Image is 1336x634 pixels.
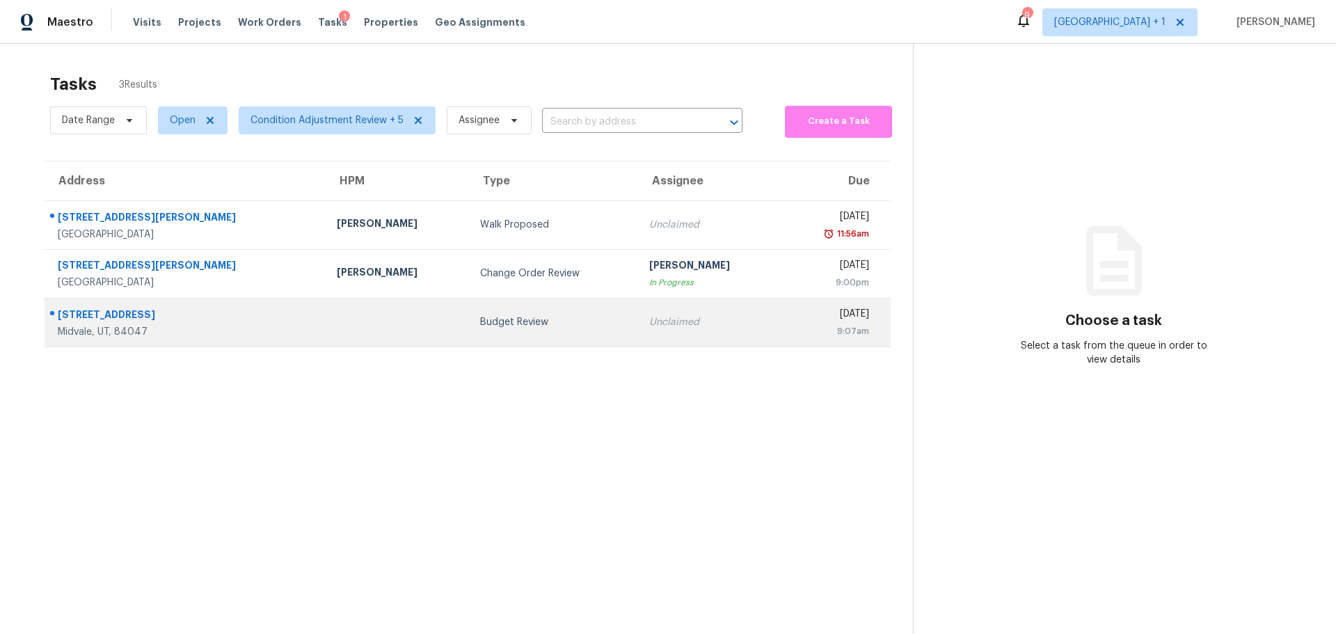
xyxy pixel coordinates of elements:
span: Assignee [459,113,500,127]
div: Change Order Review [480,267,627,280]
span: [PERSON_NAME] [1231,15,1315,29]
span: Maestro [47,15,93,29]
span: Open [170,113,196,127]
div: 11:56am [834,227,869,241]
div: Unclaimed [649,218,770,232]
div: Midvale, UT, 84047 [58,325,315,339]
div: [DATE] [793,258,869,276]
div: [DATE] [793,307,869,324]
div: In Progress [649,276,770,290]
div: Walk Proposed [480,218,627,232]
button: Open [724,113,744,132]
span: Work Orders [238,15,301,29]
div: [PERSON_NAME] [337,265,458,283]
div: [PERSON_NAME] [337,216,458,234]
th: Address [45,161,326,200]
div: Unclaimed [649,315,770,329]
div: [DATE] [793,209,869,227]
div: 1 [339,10,350,24]
span: Geo Assignments [435,15,525,29]
span: [GEOGRAPHIC_DATA] + 1 [1054,15,1166,29]
span: Condition Adjustment Review + 5 [250,113,404,127]
div: Budget Review [480,315,627,329]
span: 3 Results [119,78,157,92]
h2: Tasks [50,77,97,91]
span: Visits [133,15,161,29]
div: [STREET_ADDRESS][PERSON_NAME] [58,258,315,276]
div: Select a task from the queue in order to view details [1014,339,1214,367]
th: HPM [326,161,469,200]
input: Search by address [542,111,703,133]
th: Due [781,161,891,200]
span: Properties [364,15,418,29]
div: [STREET_ADDRESS][PERSON_NAME] [58,210,315,228]
span: Projects [178,15,221,29]
div: [GEOGRAPHIC_DATA] [58,276,315,290]
button: Create a Task [785,106,892,138]
span: Date Range [62,113,115,127]
span: Tasks [318,17,347,27]
img: Overdue Alarm Icon [823,227,834,241]
h3: Choose a task [1065,314,1162,328]
div: [PERSON_NAME] [649,258,770,276]
th: Assignee [638,161,781,200]
div: 9 [1022,8,1032,22]
th: Type [469,161,638,200]
div: 9:00pm [793,276,869,290]
div: [GEOGRAPHIC_DATA] [58,228,315,241]
div: 9:07am [793,324,869,338]
div: [STREET_ADDRESS] [58,308,315,325]
span: Create a Task [792,113,885,129]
